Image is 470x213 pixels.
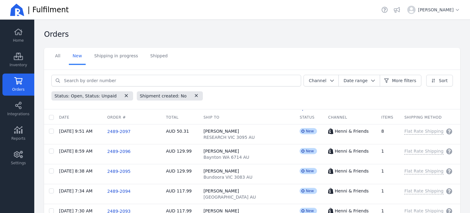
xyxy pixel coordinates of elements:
[107,189,130,194] a: 2489-2094
[44,29,69,39] h2: Orders
[404,148,452,154] button: Flat Rate Shipping
[137,92,190,100] span: Shipment created: No
[338,75,380,86] button: Date range
[107,169,130,174] a: 2489-2095
[28,5,69,15] span: | Fulfilment
[335,168,369,174] p: Henni & Friends
[107,115,126,120] span: order #
[91,48,142,65] a: Shipping in progress
[300,148,317,154] span: New
[379,75,421,86] button: More filters
[302,109,303,111] span: incompleted
[300,128,317,134] span: New
[11,161,26,165] span: Settings
[203,174,252,180] span: Bundoora VIC 3083 AU
[344,78,368,83] span: Date range
[51,48,64,65] a: All
[107,149,130,154] a: 2489-2096
[376,164,399,184] td: 1
[7,112,29,116] span: Integrations
[404,148,443,154] span: Flat Rate Shipping
[439,78,448,84] span: Sort
[54,124,102,144] td: [DATE] 9:51 AM
[404,188,452,194] button: Flat Rate Shipping
[418,7,460,13] span: [PERSON_NAME]
[203,154,249,160] span: Baynton WA 6714 AU
[54,184,102,204] td: [DATE] 7:34 AM
[166,115,178,120] span: total
[300,115,315,120] span: status
[107,129,130,134] a: 2489-2097
[381,115,393,120] span: items
[300,188,317,194] span: New
[59,115,69,120] span: date
[54,144,102,164] td: [DATE] 8:59 AM
[69,48,86,65] a: New
[376,124,399,144] td: 8
[335,128,369,134] p: Henni & Friends
[309,78,326,83] span: Channel
[12,87,24,92] span: Orders
[404,168,452,174] button: Flat Rate Shipping
[405,3,463,17] button: [PERSON_NAME]
[426,75,453,86] button: Sort
[335,148,369,154] p: Henni & Friends
[335,188,369,194] p: Henni & Friends
[376,144,399,164] td: 1
[161,124,198,144] td: AUD 50.31
[161,144,198,164] td: AUD 129.99
[147,48,171,65] a: Shipped
[203,194,256,200] span: [GEOGRAPHIC_DATA] AU
[9,63,27,67] span: Inventory
[392,78,416,84] span: More filters
[10,2,24,17] img: Ricemill Logo
[404,188,443,194] span: Flat Rate Shipping
[161,164,198,184] td: AUD 129.99
[13,38,24,43] span: Home
[203,168,239,174] span: [PERSON_NAME]
[203,188,239,194] span: [PERSON_NAME]
[300,168,317,174] span: New
[60,75,301,86] input: Search by order number
[11,136,25,141] span: Reports
[376,184,399,204] td: 1
[404,115,442,120] span: shipping method
[404,128,452,135] button: Flat Rate Shipping
[161,184,198,204] td: AUD 117.99
[404,168,443,174] span: Flat Rate Shipping
[328,115,347,120] span: channel
[380,6,389,14] a: Helpdesk
[203,134,255,140] span: RESEARCH VIC 3095 AU
[54,164,102,184] td: [DATE] 8:38 AM
[304,75,339,86] button: Channel
[51,92,120,100] span: Status: Open, Status: Unpaid
[203,128,239,134] span: [PERSON_NAME]
[203,115,219,120] span: ship to
[404,128,443,135] span: Flat Rate Shipping
[203,148,239,154] span: [PERSON_NAME]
